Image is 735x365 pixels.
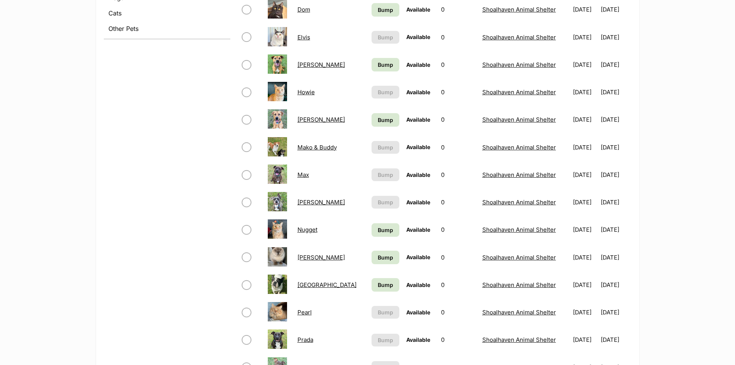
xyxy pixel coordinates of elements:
[482,144,556,151] a: Shoalhaven Animal Shelter
[297,34,310,41] a: Elvis
[601,134,631,161] td: [DATE]
[372,168,399,181] button: Bump
[482,6,556,13] a: Shoalhaven Animal Shelter
[372,31,399,44] button: Bump
[406,309,430,316] span: Available
[438,299,478,326] td: 0
[378,198,393,206] span: Bump
[406,226,430,233] span: Available
[438,161,478,188] td: 0
[438,106,478,133] td: 0
[378,281,393,289] span: Bump
[297,309,312,316] a: Pearl
[601,326,631,353] td: [DATE]
[297,61,345,68] a: [PERSON_NAME]
[482,171,556,178] a: Shoalhaven Animal Shelter
[570,106,600,133] td: [DATE]
[601,24,631,51] td: [DATE]
[378,33,393,41] span: Bump
[482,336,556,343] a: Shoalhaven Animal Shelter
[378,6,393,14] span: Bump
[406,6,430,13] span: Available
[297,171,309,178] a: Max
[297,336,313,343] a: Prada
[482,254,556,261] a: Shoalhaven Animal Shelter
[482,88,556,96] a: Shoalhaven Animal Shelter
[482,309,556,316] a: Shoalhaven Animal Shelter
[438,326,478,353] td: 0
[372,223,399,237] a: Bump
[570,244,600,271] td: [DATE]
[601,189,631,216] td: [DATE]
[438,216,478,243] td: 0
[601,216,631,243] td: [DATE]
[406,171,430,178] span: Available
[570,24,600,51] td: [DATE]
[378,253,393,261] span: Bump
[378,116,393,124] span: Bump
[297,88,315,96] a: Howie
[438,51,478,78] td: 0
[378,308,393,316] span: Bump
[372,334,399,346] button: Bump
[570,216,600,243] td: [DATE]
[378,143,393,151] span: Bump
[372,196,399,209] button: Bump
[438,24,478,51] td: 0
[406,144,430,150] span: Available
[601,299,631,326] td: [DATE]
[378,171,393,179] span: Bump
[406,89,430,95] span: Available
[482,226,556,233] a: Shoalhaven Animal Shelter
[406,254,430,260] span: Available
[601,79,631,105] td: [DATE]
[601,272,631,298] td: [DATE]
[482,199,556,206] a: Shoalhaven Animal Shelter
[570,51,600,78] td: [DATE]
[406,61,430,68] span: Available
[372,58,399,71] a: Bump
[372,278,399,292] a: Bump
[372,3,399,17] a: Bump
[372,306,399,319] button: Bump
[378,88,393,96] span: Bump
[438,79,478,105] td: 0
[372,113,399,127] a: Bump
[406,336,430,343] span: Available
[482,116,556,123] a: Shoalhaven Animal Shelter
[482,281,556,289] a: Shoalhaven Animal Shelter
[297,6,310,13] a: Dom
[372,251,399,264] a: Bump
[601,244,631,271] td: [DATE]
[570,326,600,353] td: [DATE]
[482,34,556,41] a: Shoalhaven Animal Shelter
[482,61,556,68] a: Shoalhaven Animal Shelter
[570,272,600,298] td: [DATE]
[601,161,631,188] td: [DATE]
[570,299,600,326] td: [DATE]
[104,22,230,36] a: Other Pets
[570,161,600,188] td: [DATE]
[297,199,345,206] a: [PERSON_NAME]
[378,336,393,344] span: Bump
[406,282,430,288] span: Available
[104,6,230,20] a: Cats
[406,116,430,123] span: Available
[297,281,357,289] a: [GEOGRAPHIC_DATA]
[601,51,631,78] td: [DATE]
[406,199,430,205] span: Available
[378,226,393,234] span: Bump
[297,226,318,233] a: Nugget
[438,134,478,161] td: 0
[372,86,399,98] button: Bump
[438,244,478,271] td: 0
[570,79,600,105] td: [DATE]
[570,189,600,216] td: [DATE]
[297,254,345,261] a: [PERSON_NAME]
[570,134,600,161] td: [DATE]
[601,106,631,133] td: [DATE]
[438,272,478,298] td: 0
[406,34,430,40] span: Available
[378,61,393,69] span: Bump
[297,144,337,151] a: Mako & Buddy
